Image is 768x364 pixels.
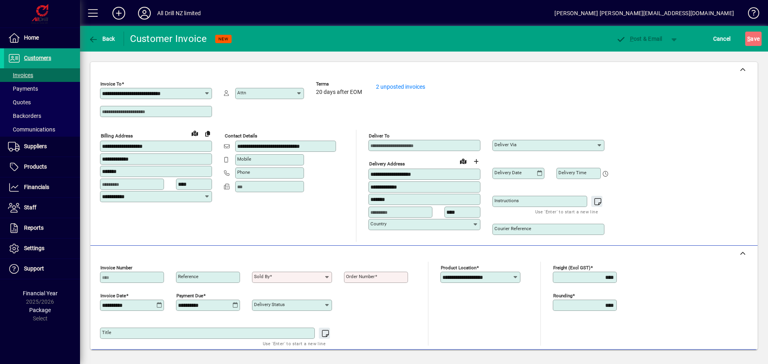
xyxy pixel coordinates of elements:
[470,155,482,168] button: Choose address
[4,137,80,157] a: Suppliers
[747,36,750,42] span: S
[558,170,586,175] mat-label: Delivery time
[4,123,80,136] a: Communications
[4,259,80,279] a: Support
[346,274,375,279] mat-label: Order number
[535,207,598,216] mat-hint: Use 'Enter' to start a new line
[24,245,44,251] span: Settings
[713,32,731,45] span: Cancel
[8,99,31,105] span: Quotes
[4,68,80,82] a: Invoices
[132,6,157,20] button: Profile
[494,142,516,147] mat-label: Deliver via
[88,36,115,42] span: Back
[441,265,476,271] mat-label: Product location
[24,204,36,211] span: Staff
[370,221,386,227] mat-label: Country
[4,28,80,48] a: Home
[218,36,228,42] span: NEW
[742,2,758,28] a: Knowledge Base
[24,34,39,41] span: Home
[316,82,364,87] span: Terms
[106,6,132,20] button: Add
[612,32,666,46] button: Post & Email
[178,274,198,279] mat-label: Reference
[237,90,246,95] mat-label: Attn
[8,113,41,119] span: Backorders
[711,32,733,46] button: Cancel
[553,265,590,271] mat-label: Freight (excl GST)
[24,143,47,149] span: Suppliers
[8,72,33,78] span: Invoices
[316,89,362,95] span: 20 days after EOM
[376,84,425,90] a: 2 unposted invoices
[630,36,634,42] span: P
[263,339,326,348] mat-hint: Use 'Enter' to start a new line
[8,126,55,133] span: Communications
[29,307,51,313] span: Package
[4,109,80,123] a: Backorders
[8,86,38,92] span: Payments
[494,170,522,175] mat-label: Delivery date
[100,81,122,87] mat-label: Invoice To
[4,198,80,218] a: Staff
[254,302,285,307] mat-label: Delivery status
[616,36,662,42] span: ost & Email
[24,55,51,61] span: Customers
[80,32,124,46] app-page-header-button: Back
[102,330,111,335] mat-label: Title
[24,225,44,231] span: Reports
[4,95,80,109] a: Quotes
[369,133,390,139] mat-label: Deliver To
[4,239,80,259] a: Settings
[494,198,519,203] mat-label: Instructions
[457,155,470,167] a: View on map
[4,82,80,95] a: Payments
[553,293,572,298] mat-label: Rounding
[237,169,250,175] mat-label: Phone
[188,127,201,139] a: View on map
[237,156,251,162] mat-label: Mobile
[254,274,270,279] mat-label: Sold by
[130,32,207,45] div: Customer Invoice
[4,177,80,197] a: Financials
[494,226,531,231] mat-label: Courier Reference
[4,157,80,177] a: Products
[747,32,760,45] span: ave
[745,32,762,46] button: Save
[4,218,80,238] a: Reports
[23,290,58,296] span: Financial Year
[176,293,203,298] mat-label: Payment due
[100,293,126,298] mat-label: Invoice date
[157,7,201,20] div: All Drill NZ limited
[201,127,214,140] button: Copy to Delivery address
[24,184,49,190] span: Financials
[100,265,132,271] mat-label: Invoice number
[554,7,734,20] div: [PERSON_NAME] [PERSON_NAME][EMAIL_ADDRESS][DOMAIN_NAME]
[24,163,47,170] span: Products
[24,265,44,272] span: Support
[86,32,117,46] button: Back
